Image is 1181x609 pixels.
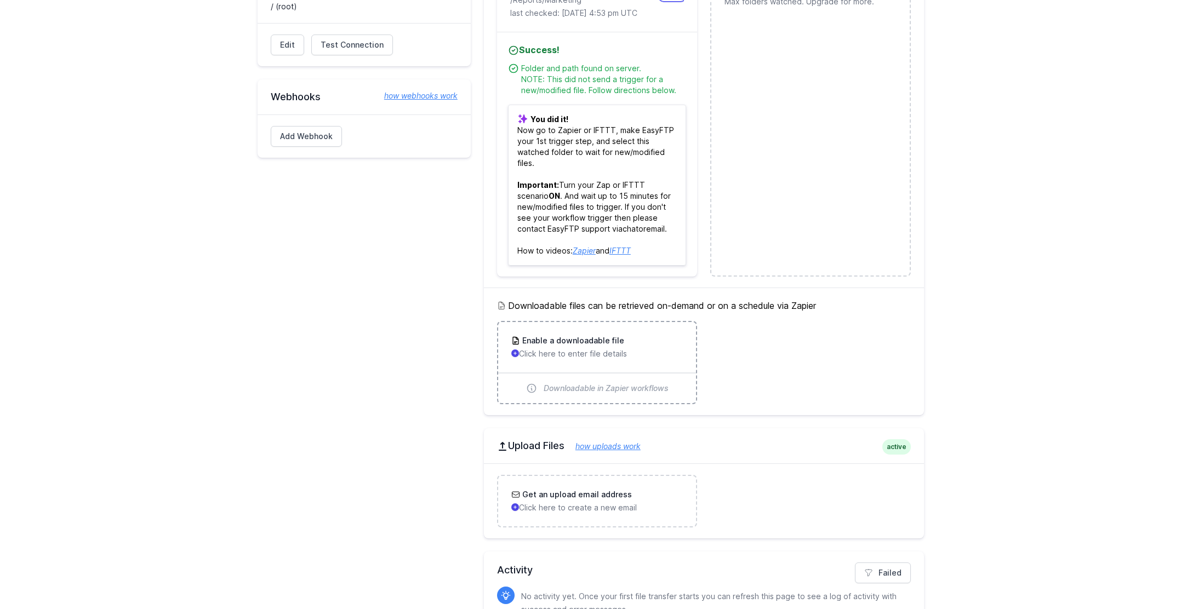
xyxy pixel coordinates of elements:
[623,224,638,233] a: chat
[271,1,458,12] dd: / (root)
[544,383,669,394] span: Downloadable in Zapier workflows
[271,35,304,55] a: Edit
[530,114,568,124] b: You did it!
[271,90,458,104] h2: Webhooks
[520,335,624,346] h3: Enable a downloadable file
[373,90,458,101] a: how webhooks work
[564,441,641,451] a: how uploads work
[497,439,911,452] h2: Upload Files
[497,299,911,312] h5: Downloadable files can be retrieved on-demand or on a schedule via Zapier
[573,246,596,255] a: Zapier
[521,63,686,96] div: Folder and path found on server. NOTE: This did not send a trigger for a new/modified file. Follo...
[498,322,696,403] a: Enable a downloadable file Click here to enter file details Downloadable in Zapier workflows
[646,224,665,233] a: email
[498,476,696,526] a: Get an upload email address Click here to create a new email
[855,562,911,583] a: Failed
[321,39,384,50] span: Test Connection
[882,439,911,455] span: active
[549,191,560,200] b: ON
[1126,554,1168,596] iframe: Drift Widget Chat Controller
[511,348,683,359] p: Click here to enter file details
[609,246,631,255] a: IFTTT
[508,105,686,266] p: Now go to Zapier or IFTTT, make EasyFTP your 1st trigger step, and select this watched folder to ...
[271,126,342,147] a: Add Webhook
[508,43,686,56] h4: Success!
[510,8,684,19] p: last checked: [DATE] 4:53 pm UTC
[497,562,911,578] h2: Activity
[311,35,393,55] a: Test Connection
[511,502,683,513] p: Click here to create a new email
[517,180,559,189] b: Important:
[520,489,632,500] h3: Get an upload email address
